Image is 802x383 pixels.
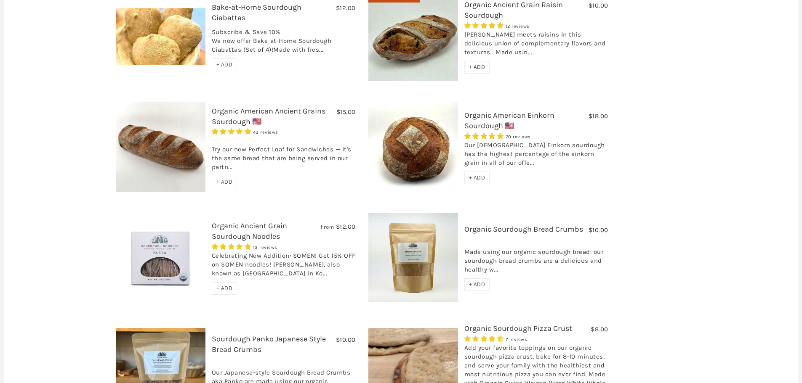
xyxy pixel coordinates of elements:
[216,285,233,292] span: + ADD
[464,22,506,29] span: 5.00 stars
[469,63,485,71] span: + ADD
[212,243,253,251] span: 4.85 stars
[212,251,356,282] div: Celebrating New Addition: SOMEN! Get 15% OFF on SOMEN noodles! [PERSON_NAME], also known as [GEOG...
[336,336,356,343] span: $10.00
[589,2,608,9] span: $10.00
[212,221,287,241] a: Organic Ancient Grain Sourdough Noodles
[589,112,608,120] span: $18.00
[212,128,253,135] span: 4.93 stars
[469,281,485,288] span: + ADD
[212,176,237,188] div: + ADD
[464,335,506,343] span: 4.29 stars
[321,223,334,230] span: From
[464,111,554,130] a: Organic American Einkorn Sourdough 🇺🇸
[591,325,608,333] span: $8.00
[368,102,458,192] img: Organic American Einkorn Sourdough 🇺🇸
[253,245,277,250] span: 13 reviews
[212,334,326,354] a: Sourdough Panko Japanese Style Bread Crumbs
[464,30,608,61] div: [PERSON_NAME] meets raisins in this delicious union of complementary flavors and textures. Made u...
[464,239,608,278] div: Made using our organic sourdough bread: our sourdough bread crumbs are a delicious and healthy w...
[368,213,458,302] img: Organic Sourdough Bread Crumbs
[464,132,506,140] span: 4.95 stars
[464,141,608,172] div: Our [DEMOGRAPHIC_DATA] Einkorn sourdough has the highest percentage of the einkorn grain in all o...
[253,129,278,135] span: 43 reviews
[336,223,356,230] span: $12.00
[212,3,301,22] a: Bake-at-Home Sourdough Ciabattas
[212,282,237,295] div: + ADD
[464,278,490,291] div: + ADD
[116,102,205,192] img: Organic American Ancient Grains Sourdough 🇺🇸
[116,8,205,65] img: Bake-at-Home Sourdough Ciabattas
[589,226,608,234] span: $10.00
[506,24,530,29] span: 12 reviews
[336,4,356,12] span: $12.00
[116,213,205,302] img: Organic Ancient Grain Sourdough Noodles
[216,61,233,68] span: + ADD
[216,178,233,185] span: + ADD
[506,337,528,342] span: 7 reviews
[464,225,583,234] a: Organic Sourdough Bread Crumbs
[212,106,325,126] a: Organic American Ancient Grains Sourdough 🇺🇸
[464,324,572,333] a: Organic Sourdough Pizza Crust
[469,174,485,181] span: + ADD
[464,61,490,74] div: + ADD
[464,172,490,184] div: + ADD
[212,136,356,176] div: Try our new Perfect Loaf for Sandwiches — it's the same bread that are being served in our partn...
[506,134,531,140] span: 20 reviews
[212,28,356,58] div: Subscribe & Save 10% We now offer Bake-at-Home Sourdough Ciabattas (Set of 4)!Made with fres...
[336,108,356,116] span: $15.00
[212,58,237,71] div: + ADD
